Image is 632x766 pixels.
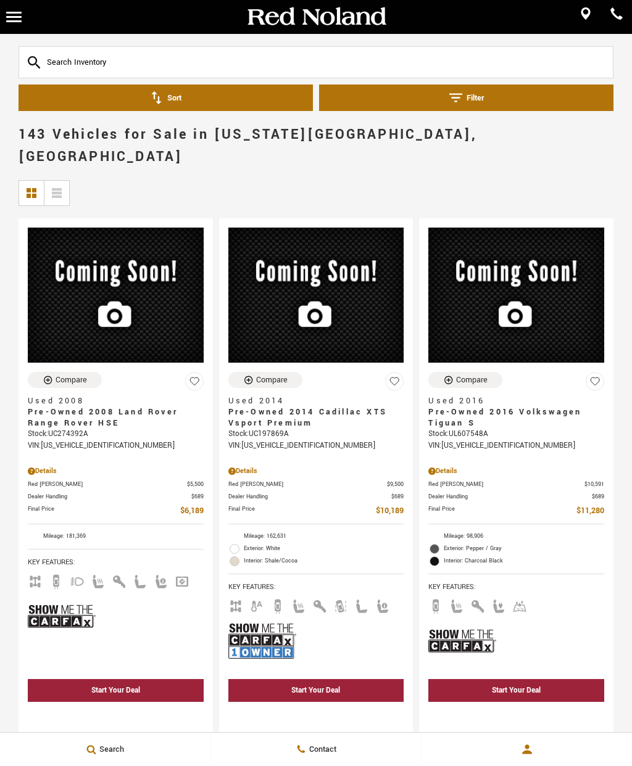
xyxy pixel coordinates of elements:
span: Dealer Handling [28,492,191,501]
span: Red [PERSON_NAME] [228,480,388,489]
div: Compare [456,374,488,385]
a: Dealer Handling $689 [28,492,204,501]
div: Start Your Deal [91,685,140,696]
span: 143 Vehicles for Sale in [US_STATE][GEOGRAPHIC_DATA], [GEOGRAPHIC_DATA] [19,125,478,167]
div: Start Your Deal [492,685,541,696]
span: Keyless Entry [470,600,485,609]
span: Exterior: White [244,543,404,555]
a: Red [PERSON_NAME] $5,500 [28,480,204,489]
button: Save Vehicle [385,372,404,396]
span: Backup Camera [49,575,64,585]
li: Mileage: 162,631 [228,530,404,543]
span: Used 2016 [428,395,595,406]
span: Heated Seats [449,600,464,609]
span: $689 [391,492,404,501]
span: $5,500 [187,480,204,489]
img: Show Me the CARFAX 1-Owner Badge [228,619,296,664]
span: Lane Warning [333,600,348,609]
span: Rain-Sensing Wipers [512,600,527,609]
span: Used 2008 [28,395,194,406]
span: Used 2014 [228,395,395,406]
span: Keyless Entry [312,600,327,609]
span: Auto Climate Control [249,600,264,609]
span: AWD [228,600,243,609]
div: VIN: [US_VEHICLE_IDENTIFICATION_NUMBER] [428,440,604,451]
span: Pre-Owned 2016 Volkswagen Tiguan S [428,406,595,429]
button: Filter [319,84,613,111]
span: Red [PERSON_NAME] [28,480,187,489]
div: VIN: [US_VEHICLE_IDENTIFICATION_NUMBER] [228,440,404,451]
span: $11,280 [576,504,604,517]
span: Heated Seats [91,575,106,585]
a: Final Price $6,189 [28,504,204,517]
button: Compare Vehicle [228,372,302,388]
div: Pricing Details - Pre-Owned 2016 Volkswagen Tiguan S [428,466,604,477]
span: Memory Seats [375,600,390,609]
span: Leather Seats [133,575,148,585]
span: Fog Lights [70,575,85,585]
span: Interior: Charcoal Black [444,555,604,567]
div: undefined - Pre-Owned 2008 Land Rover Range Rover HSE With Navigation & 4WD [28,705,204,728]
span: Exterior: Pepper / Gray [444,543,604,555]
button: Save Vehicle [586,372,604,396]
button: Save Vehicle [185,372,204,396]
a: Dealer Handling $689 [228,492,404,501]
span: Leather Seats [354,600,369,609]
li: Mileage: 98,906 [428,530,604,543]
span: Keyless Entry [112,575,127,585]
span: Contact [306,744,336,755]
div: Start Your Deal [228,679,404,702]
div: Start Your Deal [28,679,204,702]
span: Key Features : [28,556,204,569]
a: Red [PERSON_NAME] $9,500 [228,480,404,489]
span: Heated Seats [291,600,306,609]
span: Memory Seats [154,575,168,585]
span: Pre-Owned 2008 Land Rover Range Rover HSE [28,406,194,429]
span: Pre-Owned 2014 Cadillac XTS Vsport Premium [228,406,395,429]
img: 2014 Cadillac XTS Vsport Premium [228,228,404,363]
img: Red Noland Auto Group [245,6,387,28]
span: Interior: Shale/Cocoa [244,555,404,567]
div: Stock : UL607548A [428,429,604,440]
span: Dealer Handling [228,492,392,501]
a: Used 2008Pre-Owned 2008 Land Rover Range Rover HSE [28,395,204,429]
div: Start Your Deal [291,685,340,696]
span: Key Features : [428,580,604,594]
a: Red Noland Auto Group [245,11,387,22]
span: Power Seats [491,600,506,609]
div: Stock : UC197869A [228,429,404,440]
button: user-profile-menu [422,734,632,765]
span: Backup Camera [270,600,285,609]
span: $10,189 [376,504,404,517]
a: Final Price $10,189 [228,504,404,517]
a: Red [PERSON_NAME] $10,591 [428,480,604,489]
button: Sort [19,84,313,111]
span: Backup Camera [428,600,443,609]
button: Compare Vehicle [428,372,502,388]
span: AWD [28,575,43,585]
img: 2008 Land Rover Range Rover HSE [28,228,204,363]
span: Final Price [428,504,576,517]
img: 2016 Volkswagen Tiguan S [428,228,604,363]
div: undefined - Pre-Owned 2016 Volkswagen Tiguan S [428,705,604,728]
a: Final Price $11,280 [428,504,604,517]
span: Final Price [28,504,180,517]
span: $689 [191,492,204,501]
div: Pricing Details - Pre-Owned 2014 Cadillac XTS Vsport Premium With Navigation & AWD [228,466,404,477]
div: Stock : UC274392A [28,429,204,440]
a: Dealer Handling $689 [428,492,604,501]
span: Navigation Sys [175,575,189,585]
span: Red [PERSON_NAME] [428,480,584,489]
span: $9,500 [387,480,404,489]
a: Used 2016Pre-Owned 2016 Volkswagen Tiguan S [428,395,604,429]
div: Start Your Deal [428,679,604,702]
li: Mileage: 181,369 [28,530,204,543]
div: VIN: [US_VEHICLE_IDENTIFICATION_NUMBER] [28,440,204,451]
span: Search [96,744,124,755]
div: Compare [256,374,288,385]
a: Used 2014Pre-Owned 2014 Cadillac XTS Vsport Premium [228,395,404,429]
span: $689 [592,492,604,501]
span: Dealer Handling [428,492,592,501]
div: Compare [56,374,87,385]
img: Show Me the CARFAX Badge [428,619,496,664]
